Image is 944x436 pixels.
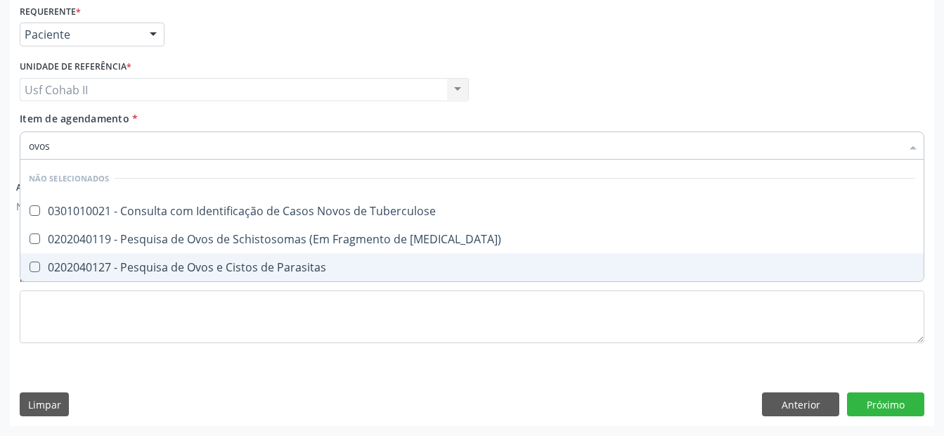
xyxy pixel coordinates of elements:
label: Requerente [20,1,81,23]
label: Anexos adicionados [16,177,115,199]
div: 0301010021 - Consulta com Identificação de Casos Novos de Tuberculose [29,205,915,217]
div: 0202040127 - Pesquisa de Ovos e Cistos de Parasitas [29,262,915,273]
span: Paciente [25,27,136,41]
div: 0202040119 - Pesquisa de Ovos de Schistosomas (Em Fragmento de [MEDICAL_DATA]) [29,233,915,245]
input: Buscar por procedimentos [29,132,901,160]
button: Limpar [20,392,69,416]
label: Unidade de referência [20,56,131,78]
label: Motivo [20,269,60,290]
button: Próximo [847,392,924,416]
span: Item de agendamento [20,112,129,125]
button: Anterior [762,392,839,416]
p: Nenhum anexo disponível. [16,199,143,214]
